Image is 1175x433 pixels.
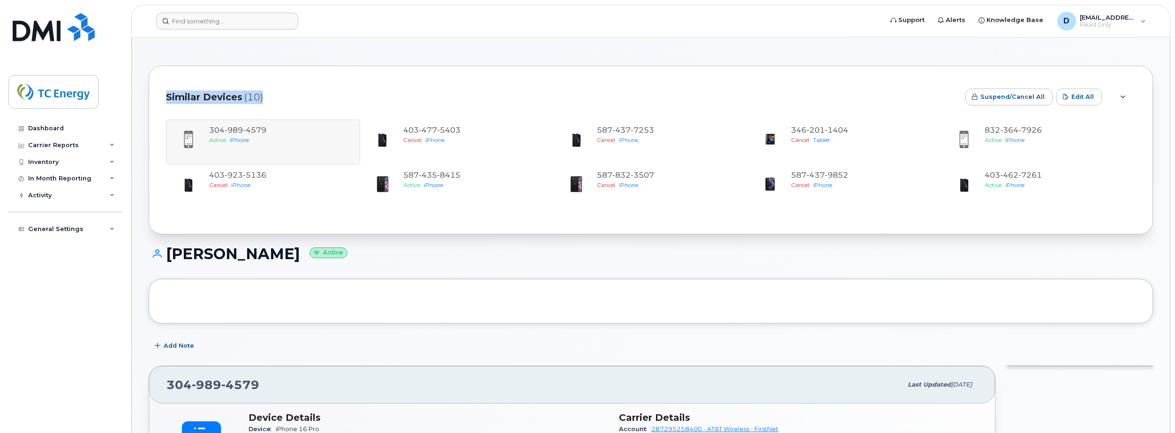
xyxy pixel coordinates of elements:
[419,126,437,134] span: 477
[985,181,1002,188] span: Active
[806,171,825,179] span: 437
[221,378,259,392] span: 4579
[813,181,832,188] span: iPhone
[373,130,392,149] img: image20231002-3703462-1qb80zy.jpeg
[597,136,615,143] span: Cancel
[612,171,631,179] span: 832
[437,126,460,134] span: 5403
[309,247,347,258] small: Active
[985,126,1042,134] span: 832
[244,90,263,104] span: (10)
[761,130,780,149] img: image20231002-3703462-c5m3jd.jpeg
[791,126,848,134] span: 346
[425,136,444,143] span: iPhone
[951,381,972,388] span: [DATE]
[172,170,354,203] a: 4039235136CanceliPhone
[1056,89,1102,105] button: Edit All
[249,412,608,423] h3: Device Details
[1000,126,1018,134] span: 364
[403,136,422,143] span: Cancel
[424,181,443,188] span: iPhone
[597,126,654,134] span: 587
[209,181,227,188] span: Cancel
[403,171,460,179] span: 587
[619,426,651,433] span: Account
[631,126,654,134] span: 7253
[597,171,654,179] span: 587
[1005,136,1024,143] span: iPhone
[437,171,460,179] span: 8415
[166,90,242,104] span: Similar Devices
[567,175,586,194] img: iPhone_11.jpg
[1000,171,1018,179] span: 462
[791,171,848,179] span: 587
[753,170,936,203] a: 5874379852CanceliPhone
[403,126,460,134] span: 403
[806,126,825,134] span: 201
[1134,392,1168,426] iframe: Messenger Launcher
[908,381,951,388] span: Last updated
[192,378,221,392] span: 989
[761,175,780,194] img: image20231002-3703462-15mqxqi.jpeg
[985,171,1042,179] span: 403
[559,170,742,203] a: 5878323507CanceliPhone
[619,412,978,423] h3: Carrier Details
[980,92,1045,101] span: Suspend/Cancel All
[947,125,1130,159] a: 8323647926ActiveiPhone
[366,170,549,203] a: 5874358415ActiveiPhone
[651,426,778,433] a: 287295258400 - AT&T Wireless - FirstNet
[366,125,549,158] a: 4034775403CanceliPhone
[149,337,202,354] button: Add Note
[209,171,266,179] span: 403
[1005,181,1024,188] span: iPhone
[373,175,392,194] img: iPhone_11.jpg
[567,130,586,149] img: image20231002-3703462-1qb80zy.jpeg
[231,181,250,188] span: iPhone
[276,426,319,433] span: iPhone 16 Pro
[243,171,266,179] span: 5136
[597,181,615,188] span: Cancel
[1018,126,1042,134] span: 7926
[1018,171,1042,179] span: 7261
[164,341,194,350] span: Add Note
[559,125,742,158] a: 5874377253CanceliPhone
[985,136,1002,143] span: Active
[631,171,654,179] span: 3507
[965,89,1053,105] button: Suspend/Cancel All
[419,171,437,179] span: 435
[612,126,631,134] span: 437
[753,125,936,158] a: 3462011404CancelTablet
[403,181,420,188] span: Active
[825,171,848,179] span: 9852
[791,181,809,188] span: Cancel
[225,171,243,179] span: 923
[166,378,259,392] span: 304
[955,175,973,194] img: image20231002-3703462-1qb80zy.jpeg
[619,136,638,143] span: iPhone
[1071,92,1094,101] span: Edit All
[249,426,276,433] span: Device
[619,181,638,188] span: iPhone
[179,175,198,194] img: image20231002-3703462-1qb80zy.jpeg
[947,170,1130,203] a: 4034627261ActiveiPhone
[791,136,809,143] span: Cancel
[825,126,848,134] span: 1404
[813,136,830,143] span: Tablet
[149,246,1153,262] h1: [PERSON_NAME]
